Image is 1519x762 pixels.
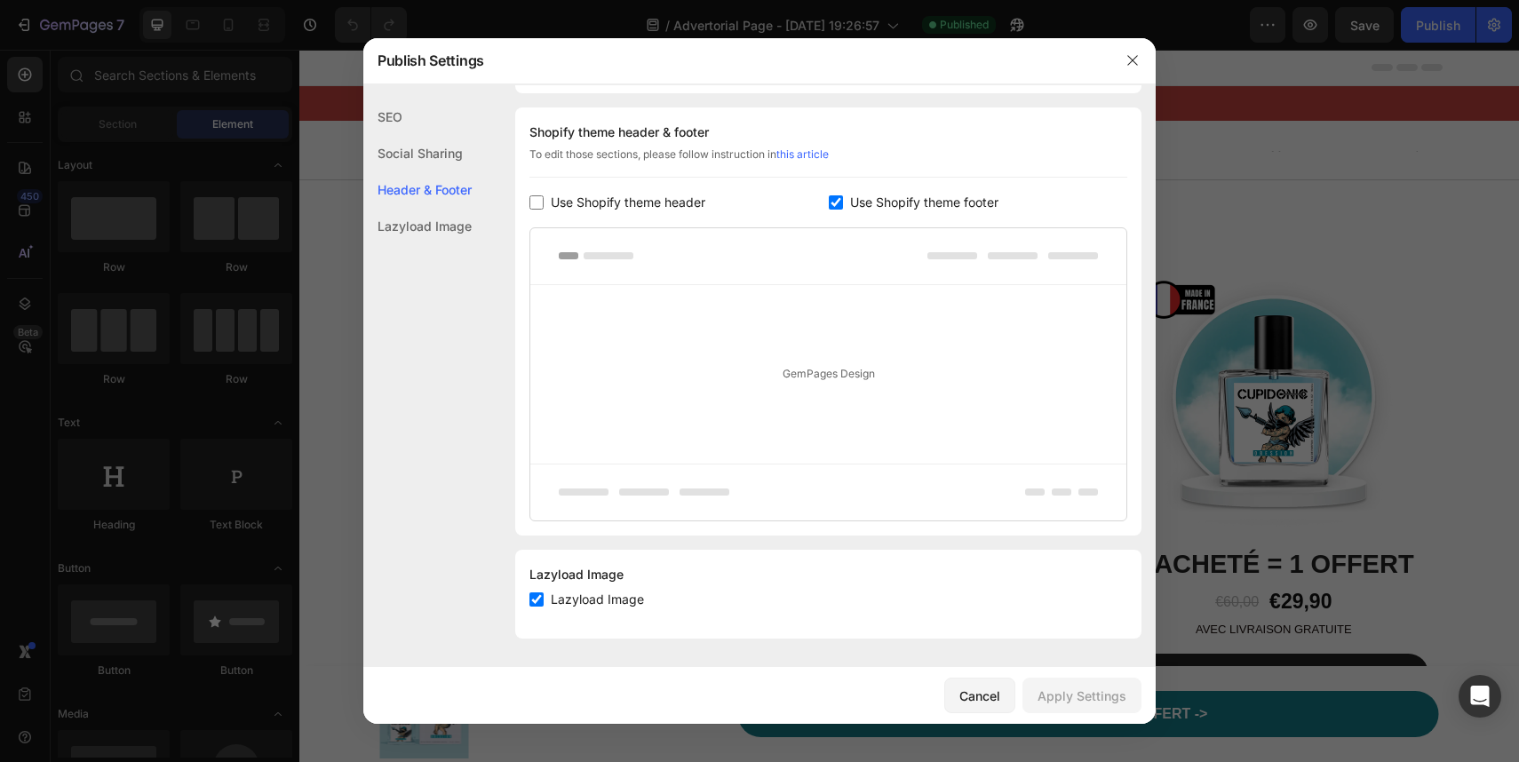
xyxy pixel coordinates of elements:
[1022,678,1141,713] button: Apply Settings
[79,590,750,609] p: Ce n’est pas parce que tu es paresseux ou que tu « t’y prends mal ».
[841,216,1108,482] a: Cupidonic - Obsession
[1038,687,1126,705] div: Apply Settings
[1459,675,1501,718] div: Open Intercom Messenger
[944,678,1015,713] button: Cancel
[153,370,361,389] p: [DATE] Par [PERSON_NAME].M
[850,192,998,213] span: Use Shopify theme footer
[551,192,705,213] span: Use Shopify theme header
[968,537,1034,568] div: €29,90
[656,652,908,678] div: PROFITER D'UN PARFUM OFFERT ->
[551,589,644,610] span: Lazyload Image
[959,687,1000,705] div: Cancel
[363,171,472,208] div: Header & Footer
[92,358,137,402] img: gempages_581653843448693608-cfda5e21-7239-4dc0-bac2-d8bbca4c7272.webp
[177,652,335,677] h1: Cupidonic - Obsession
[77,439,752,519] h3: Quelque chose cloche dans la façon dont les femmes réagissent aux hommes [DATE]
[776,147,829,161] a: this article
[822,573,1126,588] p: AVEC LIVRAISON GRATUITE
[529,147,1127,178] div: To edit those sections, please follow instruction in
[471,44,749,62] strong: 🚨 -50% ET UN PARFUM OFFERT 🎁
[363,135,472,171] div: Social Sharing
[133,203,237,217] span: Attraction & Biologie
[363,37,1109,83] div: Publish Settings
[79,531,750,570] p: On s’entraîne, on soigne notre style, on télécharge des applis de rencontre, on porte des parfums...
[438,641,1139,688] button: PROFITER D'UN PARFUM OFFERT -&gt;
[363,99,472,135] div: SEO
[529,122,1127,143] div: Shopify theme header & footer
[77,90,227,111] img: gempages_581653843448693608-674b2da9-b858-44bf-aeb6-fa2aae9b8a07.png
[77,231,752,321] h1: « J’étais toujours le mec sympa qu’on oublie… jusqu’au jour où j’ai découvert le secret de séduct...
[530,285,1126,464] div: GemPages Design
[914,542,961,564] div: €60,00
[363,208,472,244] div: Lazyload Image
[820,604,1128,644] button: AJOUTER AU PANIER
[820,496,1128,534] h2: 1 ACHETÉ = 1 OFFERT
[900,615,1048,633] div: AJOUTER AU PANIER
[79,203,750,218] p: HOMME >
[529,564,1127,585] div: Lazyload Image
